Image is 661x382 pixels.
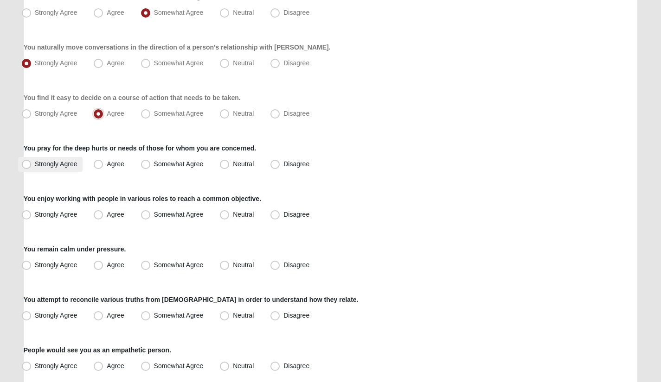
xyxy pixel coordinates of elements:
[154,59,204,67] span: Somewhat Agree
[283,211,309,218] span: Disagree
[107,160,124,168] span: Agree
[35,211,77,218] span: Strongly Agree
[24,345,171,355] label: People would see you as an empathetic person.
[24,144,256,153] label: You pray for the deep hurts or needs of those for whom you are concerned.
[154,362,204,369] span: Somewhat Agree
[107,261,124,269] span: Agree
[24,295,359,304] label: You attempt to reconcile various truths from [DEMOGRAPHIC_DATA] in order to understand how they r...
[283,59,309,67] span: Disagree
[283,362,309,369] span: Disagree
[107,9,124,16] span: Agree
[35,59,77,67] span: Strongly Agree
[233,110,254,117] span: Neutral
[24,43,331,52] label: You naturally move conversations in the direction of a person's relationship with [PERSON_NAME].
[233,312,254,319] span: Neutral
[233,362,254,369] span: Neutral
[107,312,124,319] span: Agree
[154,211,204,218] span: Somewhat Agree
[283,160,309,168] span: Disagree
[35,261,77,269] span: Strongly Agree
[283,9,309,16] span: Disagree
[154,312,204,319] span: Somewhat Agree
[283,312,309,319] span: Disagree
[35,160,77,168] span: Strongly Agree
[233,9,254,16] span: Neutral
[107,110,124,117] span: Agree
[24,93,241,102] label: You find it easy to decide on a course of action that needs to be taken.
[35,9,77,16] span: Strongly Agree
[283,261,309,269] span: Disagree
[35,362,77,369] span: Strongly Agree
[233,160,254,168] span: Neutral
[154,9,204,16] span: Somewhat Agree
[24,194,261,203] label: You enjoy working with people in various roles to reach a common objective.
[283,110,309,117] span: Disagree
[233,59,254,67] span: Neutral
[154,261,204,269] span: Somewhat Agree
[154,110,204,117] span: Somewhat Agree
[233,261,254,269] span: Neutral
[107,211,124,218] span: Agree
[24,244,126,254] label: You remain calm under pressure.
[154,160,204,168] span: Somewhat Agree
[35,110,77,117] span: Strongly Agree
[233,211,254,218] span: Neutral
[107,59,124,67] span: Agree
[35,312,77,319] span: Strongly Agree
[107,362,124,369] span: Agree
